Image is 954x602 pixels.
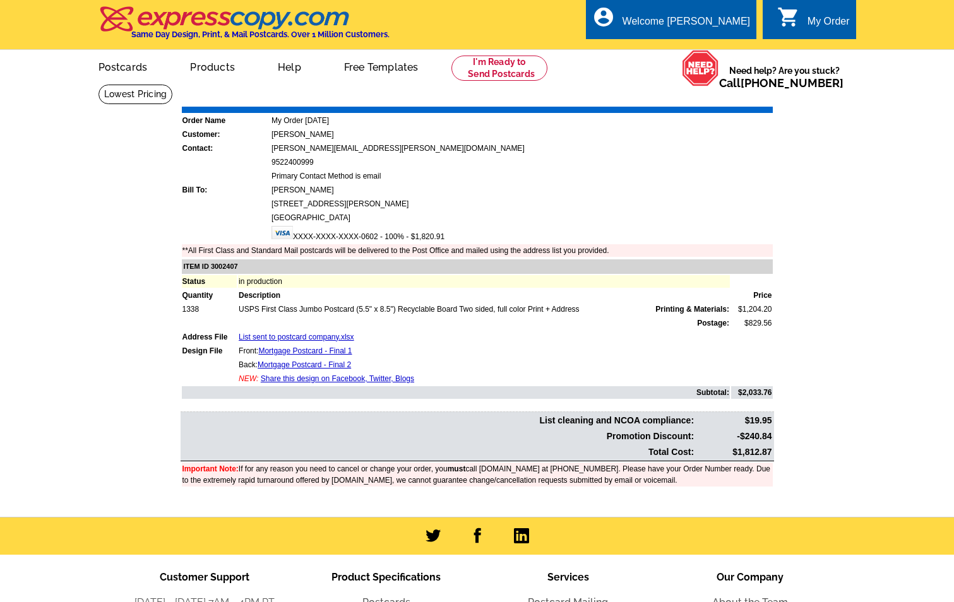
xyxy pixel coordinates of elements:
span: Product Specifications [331,571,441,583]
a: Mortgage Postcard - Final 2 [258,360,351,369]
a: Help [258,51,321,81]
img: help [682,50,719,86]
td: [PERSON_NAME][EMAIL_ADDRESS][PERSON_NAME][DOMAIN_NAME] [271,142,773,155]
td: Total Cost: [182,445,695,459]
td: Promotion Discount: [182,429,695,444]
td: $1,812.87 [696,445,772,459]
td: List cleaning and NCOA compliance: [182,413,695,428]
td: **All First Class and Standard Mail postcards will be delivered to the Post Office and mailed usi... [182,244,773,257]
td: XXXX-XXXX-XXXX-0602 - 100% - $1,820.91 [271,225,773,243]
td: Address File [182,331,237,343]
td: Primary Contact Method is email [271,170,773,182]
td: 1338 [182,303,237,316]
span: NEW: [239,374,258,383]
td: Description [238,289,730,302]
td: Design File [182,345,237,357]
td: Status [182,275,237,288]
a: Mortgage Postcard - Final 1 [258,346,352,355]
span: Our Company [717,571,784,583]
td: in production [238,275,730,288]
strong: Postage: [697,319,729,328]
span: Need help? Are you stuck? [719,64,850,90]
td: -$240.84 [696,429,772,444]
span: Printing & Materials: [655,304,729,315]
td: Price [731,289,773,302]
td: $829.56 [731,317,773,329]
td: USPS First Class Jumbo Postcard (5.5" x 8.5") Recyclable Board Two sided, full color Print + Address [238,303,730,316]
b: must [448,464,466,473]
a: Free Templates [324,51,439,81]
td: [GEOGRAPHIC_DATA] [271,211,773,224]
span: Customer Support [160,571,249,583]
td: If for any reason you need to cancel or change your order, you call [DOMAIN_NAME] at [PHONE_NUMBE... [182,463,773,487]
a: shopping_cart My Order [777,14,850,30]
td: Order Name [182,114,270,127]
td: $1,204.20 [731,303,773,316]
div: My Order [808,16,850,33]
td: Bill To: [182,184,270,196]
img: visa.gif [271,226,293,239]
td: Customer: [182,128,270,141]
i: account_circle [592,6,615,28]
td: $2,033.76 [731,386,773,399]
span: Services [547,571,589,583]
a: Products [170,51,255,81]
a: [PHONE_NUMBER] [741,76,844,90]
td: 9522400999 [271,156,773,168]
td: Back: [238,358,730,371]
a: Same Day Design, Print, & Mail Postcards. Over 1 Million Customers. [98,15,390,39]
td: ITEM ID 3002407 [182,259,773,274]
a: List sent to postcard company.xlsx [239,333,354,341]
td: $19.95 [696,413,772,428]
a: Postcards [78,51,168,81]
td: [STREET_ADDRESS][PERSON_NAME] [271,198,773,210]
font: Important Note: [182,464,239,473]
td: [PERSON_NAME] [271,128,773,141]
td: Contact: [182,142,270,155]
i: shopping_cart [777,6,800,28]
a: Share this design on Facebook, Twitter, Blogs [261,374,414,383]
td: Front: [238,345,730,357]
td: My Order [DATE] [271,114,773,127]
td: [PERSON_NAME] [271,184,773,196]
td: Subtotal: [182,386,730,399]
h4: Same Day Design, Print, & Mail Postcards. Over 1 Million Customers. [131,30,390,39]
span: Call [719,76,844,90]
div: Welcome [PERSON_NAME] [623,16,750,33]
td: Quantity [182,289,237,302]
